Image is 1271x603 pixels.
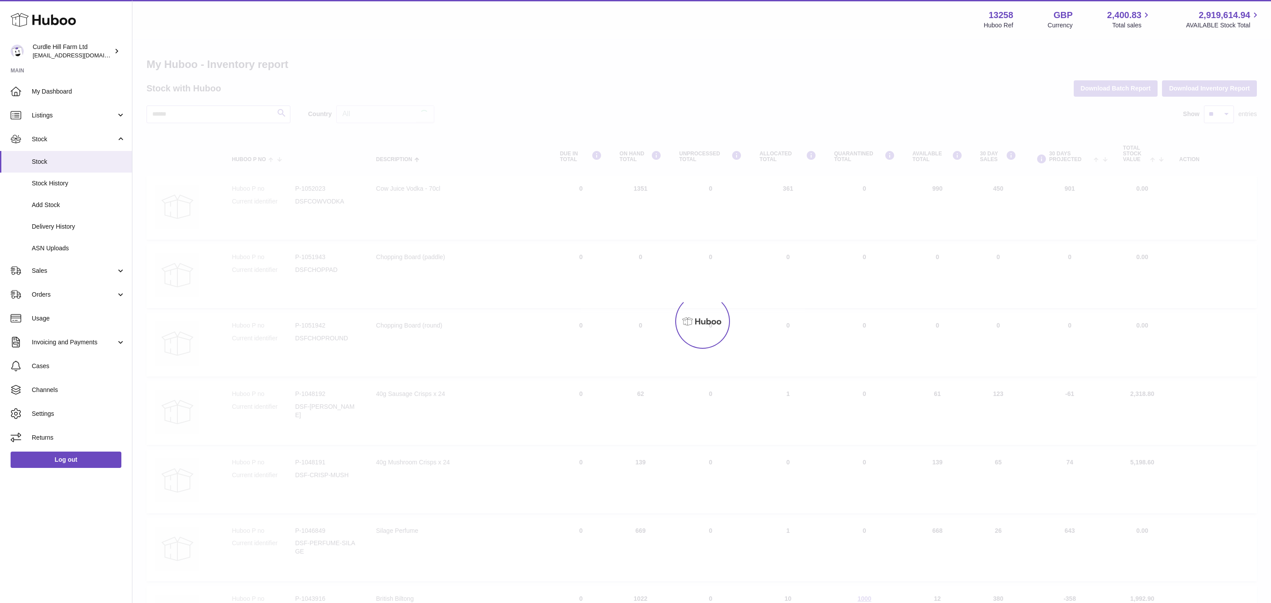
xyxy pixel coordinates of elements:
span: [EMAIL_ADDRESS][DOMAIN_NAME] [33,52,130,59]
span: Returns [32,433,125,442]
a: 2,919,614.94 AVAILABLE Stock Total [1186,9,1260,30]
a: Log out [11,452,121,467]
span: Invoicing and Payments [32,338,116,347]
span: Total sales [1112,21,1151,30]
img: internalAdmin-13258@internal.huboo.com [11,45,24,58]
div: Huboo Ref [984,21,1013,30]
strong: 13258 [989,9,1013,21]
span: Orders [32,290,116,299]
span: ASN Uploads [32,244,125,253]
strong: GBP [1053,9,1072,21]
span: Add Stock [32,201,125,209]
span: Usage [32,314,125,323]
div: Currency [1048,21,1073,30]
span: My Dashboard [32,87,125,96]
span: Channels [32,386,125,394]
span: Stock [32,158,125,166]
span: Stock [32,135,116,143]
span: AVAILABLE Stock Total [1186,21,1260,30]
span: Cases [32,362,125,370]
span: Settings [32,410,125,418]
div: Curdle Hill Farm Ltd [33,43,112,60]
span: Sales [32,267,116,275]
span: 2,919,614.94 [1199,9,1250,21]
span: 2,400.83 [1107,9,1142,21]
span: Listings [32,111,116,120]
a: 2,400.83 Total sales [1107,9,1152,30]
span: Delivery History [32,222,125,231]
span: Stock History [32,179,125,188]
